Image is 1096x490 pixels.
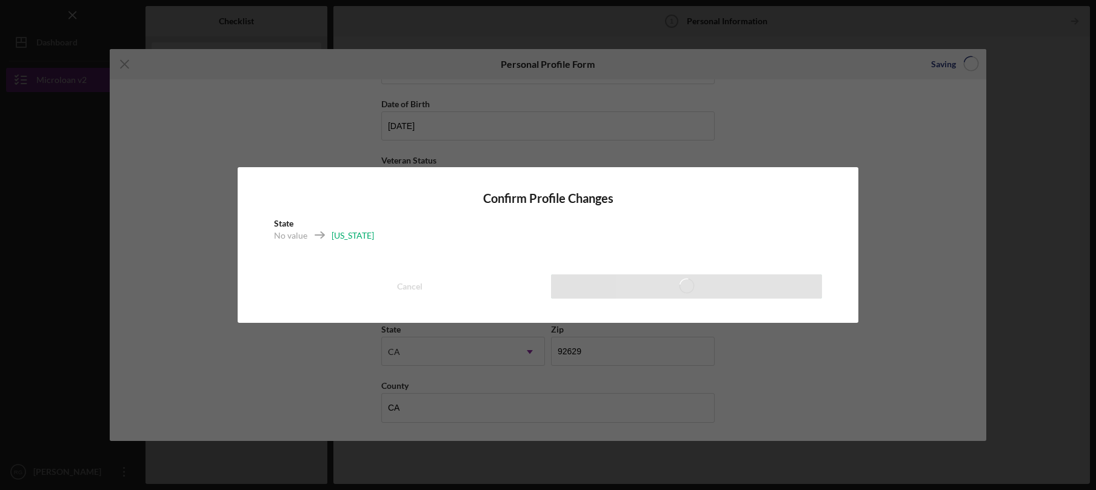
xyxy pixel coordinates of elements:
div: No value [274,230,307,242]
b: State [274,218,293,228]
button: Save [551,274,822,299]
div: [US_STATE] [332,230,374,242]
div: Cancel [397,274,423,299]
button: Cancel [274,274,545,299]
h4: Confirm Profile Changes [274,191,822,205]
